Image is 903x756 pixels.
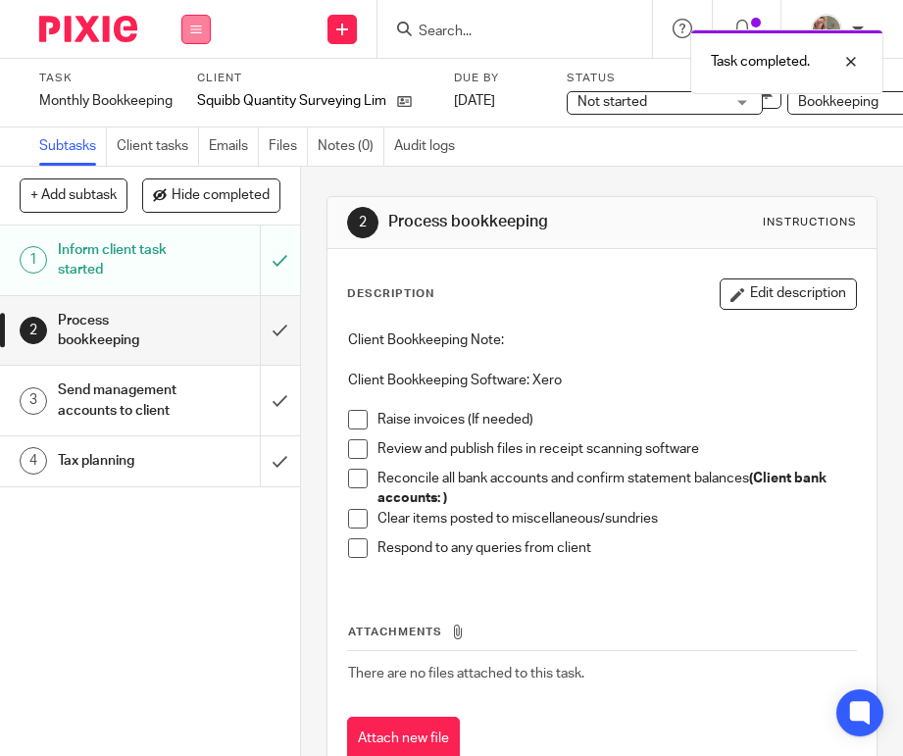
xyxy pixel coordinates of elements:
[454,94,495,108] span: [DATE]
[20,447,47,475] div: 4
[58,376,179,426] h1: Send management accounts to client
[388,212,643,232] h1: Process bookkeeping
[763,215,857,230] div: Instructions
[209,127,259,166] a: Emails
[39,71,173,86] label: Task
[269,127,308,166] a: Files
[117,127,199,166] a: Client tasks
[348,371,857,390] p: Client Bookkeeping Software: Xero
[377,538,857,558] p: Respond to any queries from client
[417,24,593,41] input: Search
[348,627,442,637] span: Attachments
[377,509,857,529] p: Clear items posted to miscellaneous/sundries
[20,387,47,415] div: 3
[347,207,378,238] div: 2
[377,469,857,509] p: Reconcile all bank accounts and confirm statement balances
[348,667,584,680] span: There are no files attached to this task.
[318,127,384,166] a: Notes (0)
[377,410,857,429] p: Raise invoices (If needed)
[58,446,179,476] h1: Tax planning
[347,286,434,302] p: Description
[39,127,107,166] a: Subtasks
[20,178,127,212] button: + Add subtask
[711,52,810,72] p: Task completed.
[577,95,647,109] span: Not started
[58,235,179,285] h1: Inform client task started
[348,330,857,350] p: Client Bookkeeping Note:
[197,71,434,86] label: Client
[197,91,387,111] p: Squibb Quantity Surveying Limited
[394,127,465,166] a: Audit logs
[811,14,842,45] img: A3ABFD03-94E6-44F9-A09D-ED751F5F1762.jpeg
[142,178,280,212] button: Hide completed
[20,246,47,274] div: 1
[172,188,270,204] span: Hide completed
[798,95,878,109] span: Bookkeeping
[20,317,47,344] div: 2
[39,91,173,111] div: Monthly Bookkeeping
[39,16,137,42] img: Pixie
[58,306,179,356] h1: Process bookkeeping
[377,439,857,459] p: Review and publish files in receipt scanning software
[720,278,857,310] button: Edit description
